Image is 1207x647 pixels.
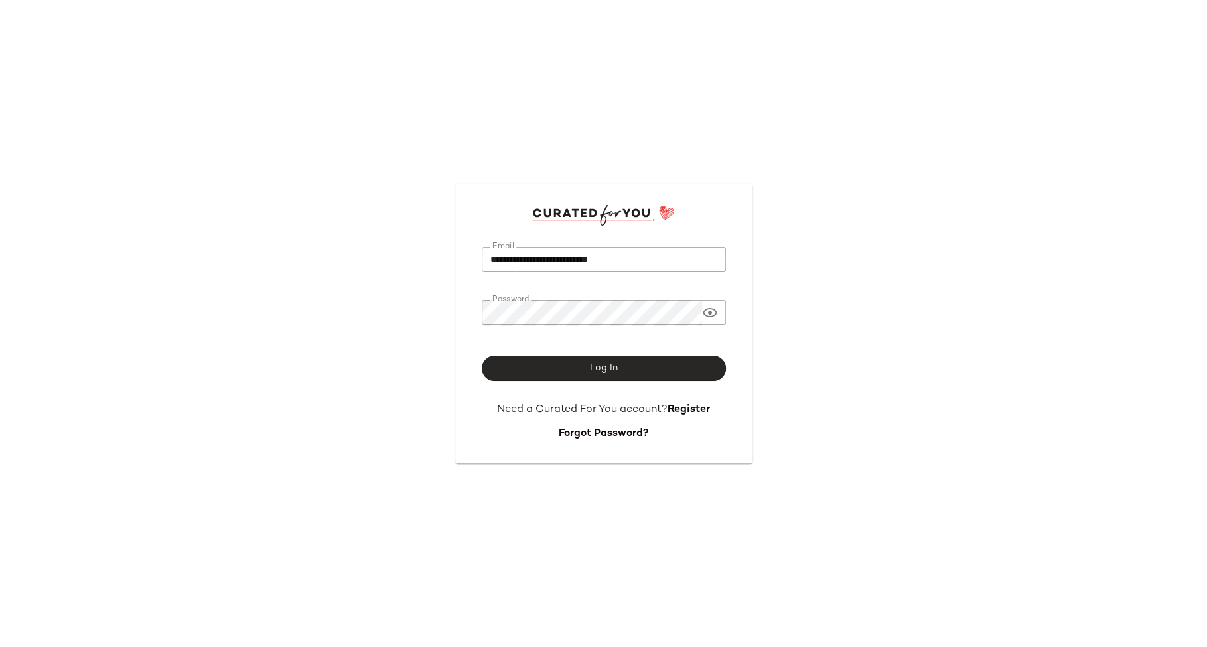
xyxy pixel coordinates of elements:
[559,428,648,439] a: Forgot Password?
[532,205,675,225] img: cfy_login_logo.DGdB1djN.svg
[668,404,710,415] a: Register
[589,363,618,374] span: Log In
[482,356,726,381] button: Log In
[497,404,668,415] span: Need a Curated For You account?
